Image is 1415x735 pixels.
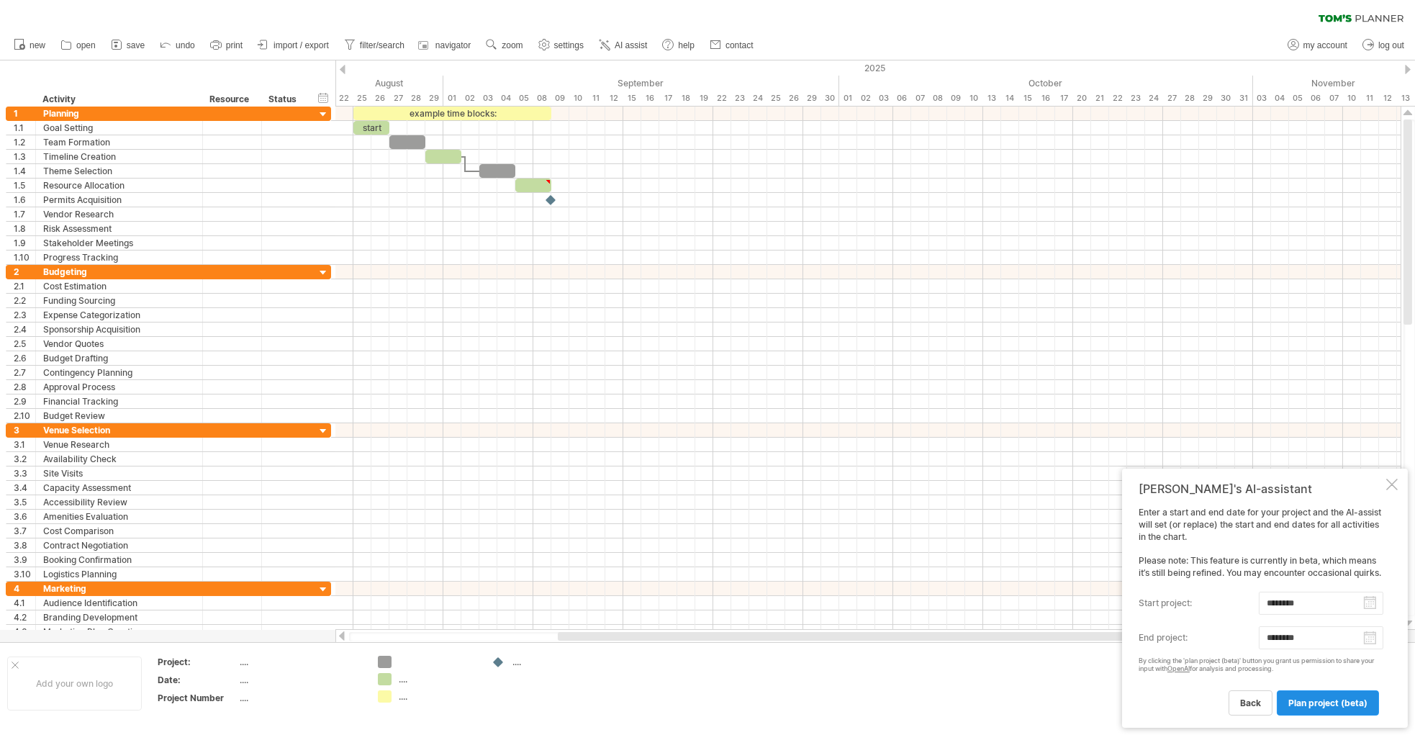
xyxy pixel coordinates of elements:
div: .... [399,690,477,703]
div: 1.3 [14,150,35,163]
div: 1.2 [14,135,35,149]
div: Stakeholder Meetings [43,236,195,250]
div: 1.7 [14,207,35,221]
div: Wednesday, 27 August 2025 [389,91,407,106]
a: navigator [416,36,475,55]
div: Monday, 20 October 2025 [1073,91,1091,106]
div: 1.4 [14,164,35,178]
span: plan project (beta) [1288,698,1367,708]
div: 2 [14,265,35,279]
div: Wednesday, 5 November 2025 [1289,91,1307,106]
a: zoom [482,36,527,55]
div: Venue Selection [43,423,195,437]
span: AI assist [615,40,647,50]
div: Project Number [158,692,237,704]
div: Resource Allocation [43,179,195,192]
div: October 2025 [839,76,1253,91]
div: 3.3 [14,466,35,480]
div: Activity [42,92,194,107]
div: Vendor Research [43,207,195,221]
div: Wednesday, 10 September 2025 [569,91,587,106]
div: 3.8 [14,538,35,552]
div: Contract Negotiation [43,538,195,552]
div: 2.8 [14,380,35,394]
div: Date: [158,674,237,686]
div: Accessibility Review [43,495,195,509]
div: Friday, 22 August 2025 [335,91,353,106]
a: log out [1359,36,1409,55]
div: Budgeting [43,265,195,279]
div: Logistics Planning [43,567,195,581]
div: 1.1 [14,121,35,135]
div: 1 [14,107,35,120]
div: Tuesday, 26 August 2025 [371,91,389,106]
div: Approval Process [43,380,195,394]
div: Thursday, 4 September 2025 [497,91,515,106]
span: import / export [273,40,329,50]
a: open [57,36,100,55]
div: By clicking the 'plan project (beta)' button you grant us permission to share your input with for... [1139,657,1383,673]
div: Budget Review [43,409,195,423]
div: .... [240,692,361,704]
span: my account [1303,40,1347,50]
div: Amenities Evaluation [43,510,195,523]
div: Planning [43,107,195,120]
div: Friday, 7 November 2025 [1325,91,1343,106]
div: Tuesday, 9 September 2025 [551,91,569,106]
div: Tuesday, 16 September 2025 [641,91,659,106]
div: example time blocks: [353,107,551,120]
div: 3.7 [14,524,35,538]
div: September 2025 [443,76,839,91]
div: Thursday, 25 September 2025 [767,91,785,106]
div: Monday, 13 October 2025 [983,91,1001,106]
div: Monday, 3 November 2025 [1253,91,1271,106]
div: Status [268,92,300,107]
div: Progress Tracking [43,251,195,264]
div: 1.10 [14,251,35,264]
div: Thursday, 6 November 2025 [1307,91,1325,106]
div: Funding Sourcing [43,294,195,307]
div: Monday, 6 October 2025 [893,91,911,106]
span: back [1240,698,1261,708]
div: Contingency Planning [43,366,195,379]
span: save [127,40,145,50]
div: Monday, 22 September 2025 [713,91,731,106]
label: end project: [1139,626,1259,649]
div: Friday, 19 September 2025 [695,91,713,106]
div: Tuesday, 14 October 2025 [1001,91,1019,106]
div: Tuesday, 2 September 2025 [461,91,479,106]
a: print [207,36,247,55]
div: 3.2 [14,452,35,466]
div: Project: [158,656,237,668]
span: zoom [502,40,523,50]
div: Thursday, 11 September 2025 [587,91,605,106]
span: open [76,40,96,50]
div: Friday, 12 September 2025 [605,91,623,106]
div: 2.3 [14,308,35,322]
a: import / export [254,36,333,55]
span: contact [725,40,754,50]
div: 3.4 [14,481,35,495]
span: undo [176,40,195,50]
div: Tuesday, 30 September 2025 [821,91,839,106]
span: log out [1378,40,1404,50]
div: 4.1 [14,596,35,610]
div: Thursday, 2 October 2025 [857,91,875,106]
div: Tuesday, 4 November 2025 [1271,91,1289,106]
div: Friday, 3 October 2025 [875,91,893,106]
a: back [1229,690,1272,716]
div: Marketing Plan Creation [43,625,195,639]
div: 2.1 [14,279,35,293]
div: Availability Check [43,452,195,466]
div: Friday, 31 October 2025 [1235,91,1253,106]
div: Capacity Assessment [43,481,195,495]
div: 1.5 [14,179,35,192]
div: Monday, 8 September 2025 [533,91,551,106]
div: Monday, 27 October 2025 [1163,91,1181,106]
div: Monday, 15 September 2025 [623,91,641,106]
div: Friday, 17 October 2025 [1055,91,1073,106]
a: contact [706,36,758,55]
a: save [107,36,149,55]
div: Permits Acquisition [43,193,195,207]
div: Enter a start and end date for your project and the AI-assist will set (or replace) the start and... [1139,507,1383,715]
